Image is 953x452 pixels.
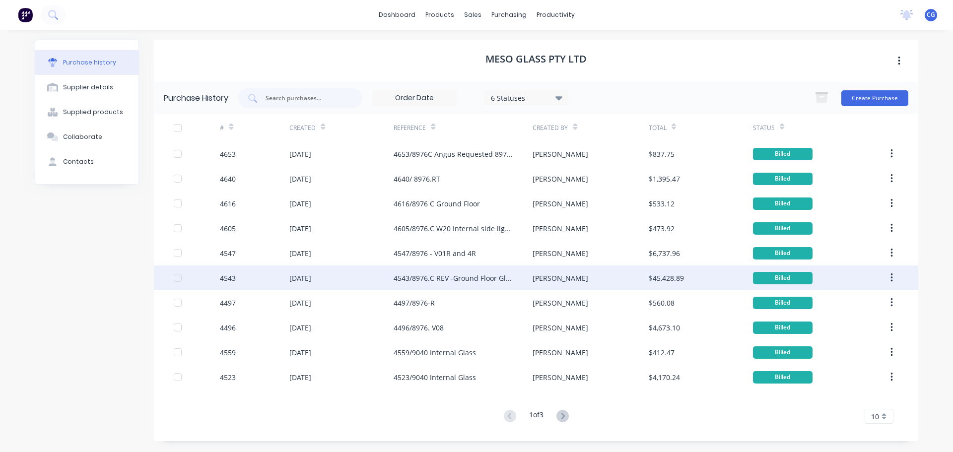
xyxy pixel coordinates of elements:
[649,323,680,333] div: $4,673.10
[753,272,813,284] div: Billed
[533,323,588,333] div: [PERSON_NAME]
[394,273,513,283] div: 4543/8976.C REV -Ground Floor Glass part 2
[394,198,480,209] div: 4616/8976 C Ground Floor
[649,124,667,132] div: Total
[533,298,588,308] div: [PERSON_NAME]
[533,174,588,184] div: [PERSON_NAME]
[753,346,813,359] div: Billed
[871,411,879,422] span: 10
[529,409,544,424] div: 1 of 3
[289,174,311,184] div: [DATE]
[753,371,813,384] div: Billed
[533,198,588,209] div: [PERSON_NAME]
[220,124,224,132] div: #
[394,298,435,308] div: 4497/8976-R
[220,198,236,209] div: 4616
[289,223,311,234] div: [DATE]
[753,247,813,259] div: Billed
[164,92,228,104] div: Purchase History
[649,149,675,159] div: $837.75
[63,83,113,92] div: Supplier details
[649,198,675,209] div: $533.12
[420,7,459,22] div: products
[394,248,476,258] div: 4547/8976 - V01R and 4R
[289,198,311,209] div: [DATE]
[491,92,562,103] div: 6 Statuses
[35,75,138,100] button: Supplier details
[841,90,908,106] button: Create Purchase
[374,7,420,22] a: dashboard
[35,100,138,125] button: Supplied products
[753,197,813,210] div: Billed
[753,148,813,160] div: Billed
[63,132,102,141] div: Collaborate
[373,91,456,106] input: Order Date
[394,223,513,234] div: 4605/8976.C W20 Internal side lights
[220,149,236,159] div: 4653
[63,157,94,166] div: Contacts
[485,53,587,65] h1: Meso Glass Pty Ltd
[753,297,813,309] div: Billed
[533,347,588,358] div: [PERSON_NAME]
[220,248,236,258] div: 4547
[35,125,138,149] button: Collaborate
[486,7,532,22] div: purchasing
[927,10,935,19] span: CG
[649,372,680,383] div: $4,170.24
[532,7,580,22] div: productivity
[35,149,138,174] button: Contacts
[18,7,33,22] img: Factory
[649,347,675,358] div: $412.47
[63,108,123,117] div: Supplied products
[649,174,680,184] div: $1,395.47
[649,223,675,234] div: $473.92
[533,149,588,159] div: [PERSON_NAME]
[289,323,311,333] div: [DATE]
[394,174,440,184] div: 4640/ 8976.RT
[533,124,568,132] div: Created By
[649,298,675,308] div: $560.08
[220,372,236,383] div: 4523
[63,58,116,67] div: Purchase history
[649,273,684,283] div: $45,428.89
[220,223,236,234] div: 4605
[394,347,476,358] div: 4559/9040 Internal Glass
[394,149,513,159] div: 4653/8976C Angus Requested 8976R.VO20.1
[753,173,813,185] div: Billed
[533,248,588,258] div: [PERSON_NAME]
[289,149,311,159] div: [DATE]
[289,372,311,383] div: [DATE]
[533,372,588,383] div: [PERSON_NAME]
[35,50,138,75] button: Purchase history
[289,248,311,258] div: [DATE]
[533,223,588,234] div: [PERSON_NAME]
[533,273,588,283] div: [PERSON_NAME]
[753,124,775,132] div: Status
[220,323,236,333] div: 4496
[394,124,426,132] div: Reference
[265,93,347,103] input: Search purchases...
[289,347,311,358] div: [DATE]
[220,347,236,358] div: 4559
[289,273,311,283] div: [DATE]
[753,222,813,235] div: Billed
[649,248,680,258] div: $6,737.96
[753,322,813,334] div: Billed
[220,174,236,184] div: 4640
[394,323,444,333] div: 4496/8976. V08
[459,7,486,22] div: sales
[289,298,311,308] div: [DATE]
[220,298,236,308] div: 4497
[289,124,316,132] div: Created
[394,372,476,383] div: 4523/9040 Internal Glass
[220,273,236,283] div: 4543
